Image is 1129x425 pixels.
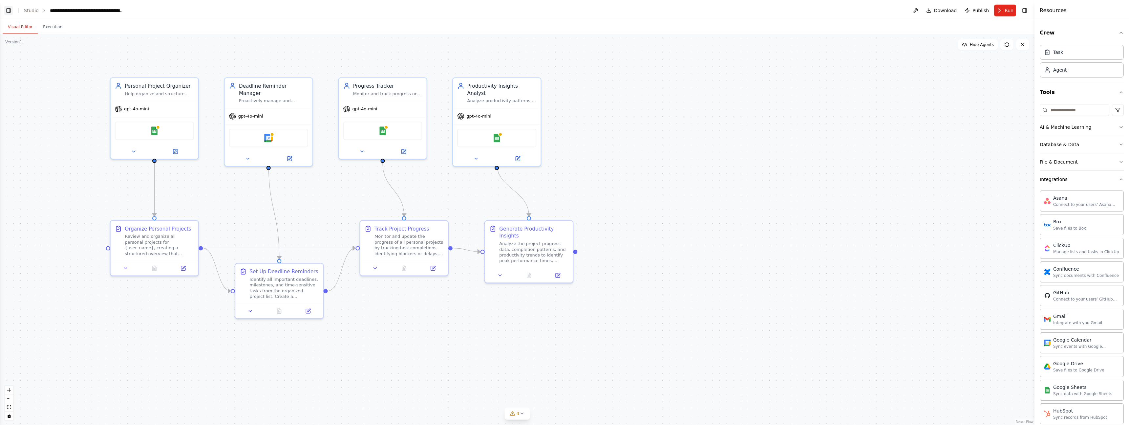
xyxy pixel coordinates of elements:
[353,82,422,90] div: Progress Tracker
[1044,363,1051,370] img: Google Drive
[24,7,124,14] nav: breadcrumb
[514,271,544,280] button: No output available
[4,6,13,15] button: Show left sidebar
[139,264,169,273] button: No output available
[1020,6,1029,15] button: Hide right sidebar
[269,154,309,163] button: Open in side panel
[125,234,194,257] div: Review and organize all personal projects for {user_name}, creating a structured overview that in...
[498,154,538,163] button: Open in side panel
[38,20,68,34] button: Execution
[505,408,530,420] button: 4
[125,225,191,232] div: Organize Personal Projects
[1053,313,1102,320] div: Gmail
[264,134,273,142] img: Google Calendar
[452,77,542,167] div: Productivity Insights AnalystAnalyze productivity patterns, identify trends in work habits, and p...
[5,412,13,420] button: toggle interactivity
[1053,49,1063,56] div: Task
[1044,269,1051,275] img: Confluence
[155,147,196,156] button: Open in side panel
[5,39,22,45] div: Version 1
[5,403,13,412] button: fit view
[994,5,1016,16] button: Run
[203,245,355,252] g: Edge from c9b91954-dd95-4c36-ac6a-4cb25ae77b83 to 5ed37f3b-7cf8-40e8-a7a9-5a5b8dd3be6b
[1040,83,1124,101] button: Tools
[378,126,387,135] img: Google Sheets
[338,77,427,159] div: Progress TrackerMonitor and track progress on personal goals and projects, updating completion st...
[1040,159,1078,165] div: File & Document
[453,245,480,256] g: Edge from 5ed37f3b-7cf8-40e8-a7a9-5a5b8dd3be6b to b5473622-2099-4669-a408-c077cb8cba47
[1044,387,1051,393] img: Google Sheets
[545,271,570,280] button: Open in side panel
[1040,176,1067,183] div: Integrations
[499,241,568,264] div: Analyze the project progress data, completion patterns, and productivity trends to identify peak ...
[374,234,444,257] div: Monitor and update the progress of all personal projects by tracking task completions, identifyin...
[1040,141,1079,148] div: Database & Data
[1053,195,1119,201] div: Asana
[374,225,429,232] div: Track Project Progress
[1044,340,1051,346] img: Google Calendar
[5,386,13,420] div: React Flow controls
[962,5,991,16] button: Publish
[5,394,13,403] button: zoom out
[1053,344,1119,349] div: Sync events with Google Calendar
[124,106,149,112] span: gpt-4o-mini
[1053,384,1112,391] div: Google Sheets
[1005,7,1013,14] span: Run
[24,8,39,13] a: Studio
[250,268,318,275] div: Set Up Deadline Reminders
[1053,242,1119,249] div: ClickUp
[1053,202,1119,207] div: Connect to your users’ Asana accounts
[1053,391,1112,396] div: Sync data with Google Sheets
[250,277,319,300] div: Identify all important deadlines, milestones, and time-sensitive tasks from the organized project...
[1044,316,1051,323] img: Gmail
[1053,368,1104,373] div: Save files to Google Drive
[1044,245,1051,252] img: ClickUp
[328,245,356,295] g: Edge from ab2d9812-3613-40db-9f70-108f044c0434 to 5ed37f3b-7cf8-40e8-a7a9-5a5b8dd3be6b
[352,106,377,112] span: gpt-4o-mini
[239,98,308,103] div: Proactively manage and schedule reminders for important deadlines, milestones, and time-sensitive...
[1053,266,1119,272] div: Confluence
[466,113,491,119] span: gpt-4o-mini
[171,264,196,273] button: Open in side panel
[1053,337,1119,343] div: Google Calendar
[1053,415,1107,420] div: Sync records from HubSpot
[1053,273,1119,278] div: Sync documents with Confluence
[421,264,445,273] button: Open in side panel
[1044,198,1051,204] img: Asana
[1053,408,1107,414] div: HubSpot
[5,386,13,394] button: zoom in
[1040,153,1124,170] button: File & Document
[1040,136,1124,153] button: Database & Data
[125,91,194,97] div: Help organize and structure personal projects by creating clear project plans, breaking down comp...
[1053,67,1067,73] div: Agent
[1040,171,1124,188] button: Integrations
[203,245,231,295] g: Edge from c9b91954-dd95-4c36-ac6a-4cb25ae77b83 to ab2d9812-3613-40db-9f70-108f044c0434
[110,77,199,159] div: Personal Project OrganizerHelp organize and structure personal projects by creating clear project...
[493,163,533,216] g: Edge from 66e3fcfc-4573-43fd-8bdb-402d746ce23d to b5473622-2099-4669-a408-c077cb8cba47
[1053,249,1119,255] div: Manage lists and tasks in ClickUp
[1053,226,1086,231] div: Save files to Box
[1053,320,1102,325] div: Integrate with you Gmail
[493,134,501,142] img: Google Sheets
[296,307,320,315] button: Open in side panel
[1053,297,1119,302] div: Connect to your users’ GitHub accounts
[467,98,536,103] div: Analyze productivity patterns, identify trends in work habits, and provide actionable insights an...
[379,163,408,216] g: Edge from 3281f501-4e88-4b58-8526-eb9276a0e5a7 to 5ed37f3b-7cf8-40e8-a7a9-5a5b8dd3be6b
[150,126,159,135] img: Google Sheets
[1016,420,1033,424] a: React Flow attribution
[958,39,998,50] button: Hide Agents
[970,42,994,47] span: Hide Agents
[389,264,419,273] button: No output available
[359,220,449,276] div: Track Project ProgressMonitor and update the progress of all personal projects by tracking task c...
[3,20,38,34] button: Visual Editor
[264,307,294,315] button: No output available
[484,220,574,283] div: Generate Productivity InsightsAnalyze the project progress data, completion patterns, and product...
[353,91,422,97] div: Monitor and track progress on personal goals and projects, updating completion status, identifyin...
[1040,119,1124,136] button: AI & Machine Learning
[110,220,199,276] div: Organize Personal ProjectsReview and organize all personal projects for {user_name}, creating a s...
[238,113,263,119] span: gpt-4o-mini
[467,82,536,97] div: Productivity Insights Analyst
[1044,411,1051,417] img: HubSpot
[151,163,158,216] g: Edge from 841c5233-58d9-43b6-a6f6-7d89cad1f206 to c9b91954-dd95-4c36-ac6a-4cb25ae77b83
[1053,218,1086,225] div: Box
